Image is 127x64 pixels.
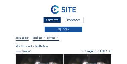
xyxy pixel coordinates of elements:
[16,50,31,52] div: Camera 1
[16,5,111,16] a: C-SITE Logo
[45,27,83,32] a: Mijn C-Site
[87,49,105,53] span: Pagina 1 / 1010
[16,36,29,39] input: Zoek op datum 󰅀
[16,45,48,47] div: VCR Construct / Geel Nebula
[62,17,84,23] div: Timelapses
[51,5,76,14] img: C-SITE Logo
[43,17,61,23] div: Camera's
